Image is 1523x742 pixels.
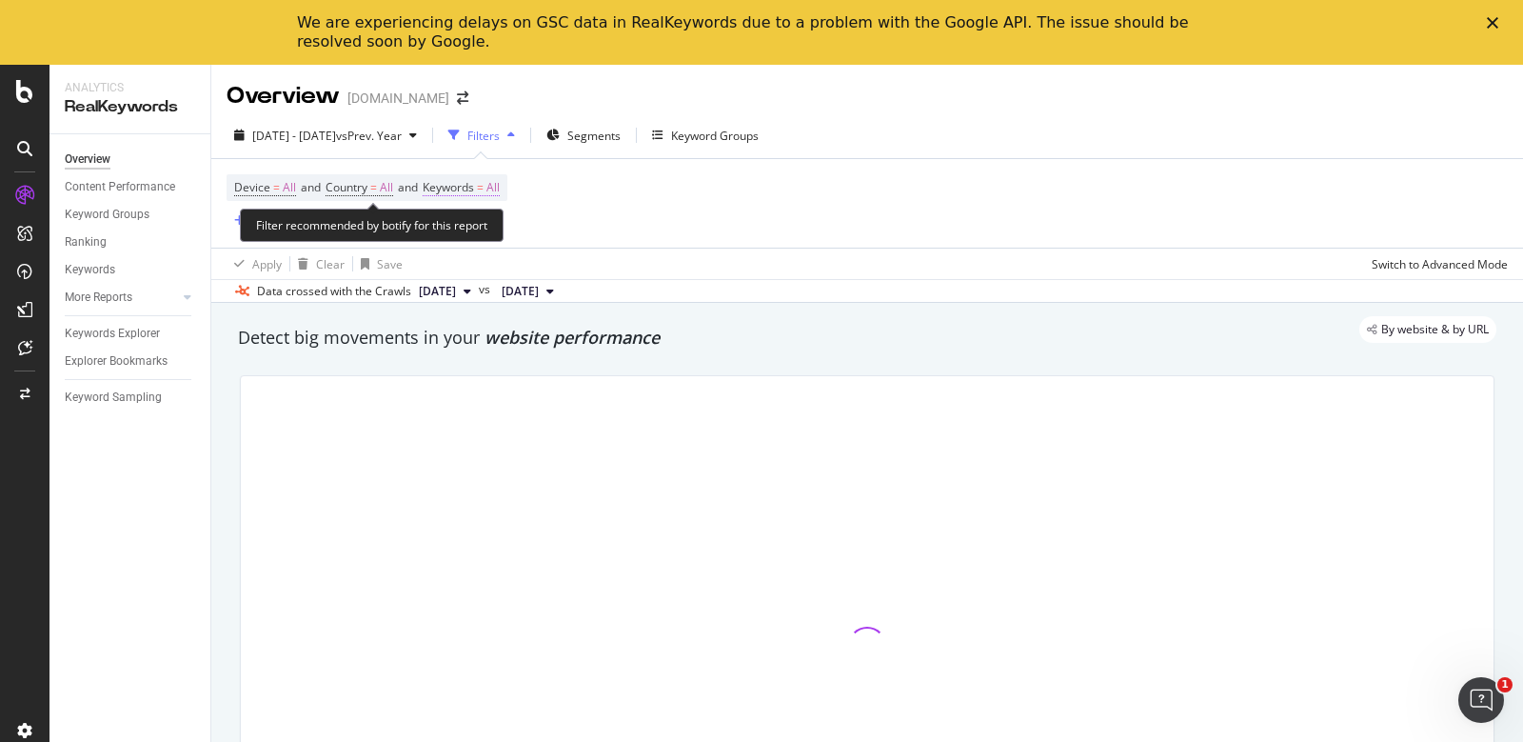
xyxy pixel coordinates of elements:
span: 2025 Sep. 27th [419,283,456,300]
div: Keyword Sampling [65,388,162,408]
a: Keyword Sampling [65,388,197,408]
span: 2024 Sep. 28th [502,283,539,300]
a: Ranking [65,232,197,252]
span: By website & by URL [1381,324,1489,335]
span: = [273,179,280,195]
button: [DATE] [494,280,562,303]
div: Overview [65,150,110,170]
div: Clear [316,256,345,272]
div: Save [377,256,403,272]
button: Keyword Groups [644,120,766,150]
button: Save [353,249,403,279]
span: Segments [567,128,621,144]
a: More Reports [65,288,178,308]
div: arrow-right-arrow-left [457,91,468,105]
div: legacy label [1359,316,1496,343]
span: [DATE] - [DATE] [252,128,336,144]
span: and [398,179,418,195]
span: All [283,174,296,201]
span: vs Prev. Year [336,128,402,144]
button: Apply [227,249,282,279]
button: Switch to Advanced Mode [1364,249,1508,279]
a: Keyword Groups [65,205,197,225]
div: Close [1487,17,1506,29]
div: Overview [227,80,340,112]
div: Apply [252,256,282,272]
button: Clear [290,249,345,279]
span: and [301,179,321,195]
div: Keywords Explorer [65,324,160,344]
span: vs [479,281,494,298]
iframe: Intercom live chat [1458,677,1504,723]
span: All [380,174,393,201]
span: = [477,179,484,195]
span: All [486,174,500,201]
div: Filters [467,128,500,144]
div: More Reports [65,288,132,308]
span: Keywords [423,179,474,195]
a: Keywords [65,260,197,280]
button: [DATE] [411,280,479,303]
div: Ranking [65,232,107,252]
span: 1 [1497,677,1513,692]
div: Switch to Advanced Mode [1372,256,1508,272]
div: Content Performance [65,177,175,197]
a: Content Performance [65,177,197,197]
button: Segments [539,120,628,150]
div: Explorer Bookmarks [65,351,168,371]
div: Analytics [65,80,195,96]
span: = [370,179,377,195]
div: Keyword Groups [671,128,759,144]
span: Device [234,179,270,195]
div: Keywords [65,260,115,280]
button: Add Filter [227,210,303,232]
button: [DATE] - [DATE]vsPrev. Year [227,120,425,150]
div: [DOMAIN_NAME] [347,89,449,108]
a: Keywords Explorer [65,324,197,344]
div: Filter recommended by botify for this report [240,209,504,242]
span: Country [326,179,367,195]
button: Filters [441,120,523,150]
a: Overview [65,150,197,170]
div: RealKeywords [65,96,195,118]
div: Data crossed with the Crawls [257,283,411,300]
a: Explorer Bookmarks [65,351,197,371]
div: Keyword Groups [65,205,149,225]
div: We are experiencing delays on GSC data in RealKeywords due to a problem with the Google API. The ... [297,13,1196,51]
